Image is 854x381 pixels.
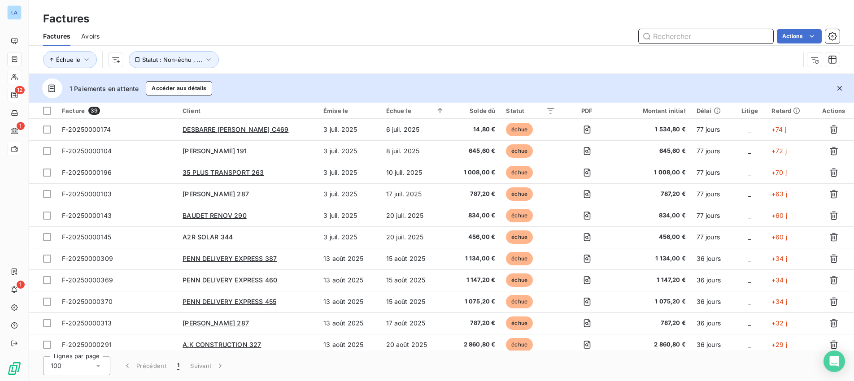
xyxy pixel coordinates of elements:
span: _ [748,212,751,219]
span: échue [506,209,533,222]
span: échue [506,230,533,244]
button: Statut : Non-échu , ... [129,51,219,68]
td: 3 juil. 2025 [318,162,380,183]
td: 10 juil. 2025 [381,162,450,183]
span: 1 [17,281,25,289]
span: 1 134,00 € [455,254,496,263]
span: 1 534,80 € [619,125,685,134]
td: 13 août 2025 [318,291,380,312]
span: Avoirs [81,32,100,41]
span: _ [748,255,751,262]
span: 39 [88,107,100,115]
td: 20 juil. 2025 [381,205,450,226]
span: 1 147,20 € [619,276,685,285]
span: 1 134,00 € [619,254,685,263]
div: Délai [697,107,728,114]
span: 787,20 € [619,190,685,199]
div: Montant initial [619,107,685,114]
button: Actions [777,29,822,43]
span: _ [748,276,751,284]
span: F-20250000369 [62,276,113,284]
span: 456,00 € [455,233,496,242]
span: Facture [62,107,85,114]
span: 1 008,00 € [619,168,685,177]
td: 3 juil. 2025 [318,183,380,205]
h3: Factures [43,11,89,27]
td: 13 août 2025 [318,248,380,269]
span: F-20250000143 [62,212,112,219]
span: 1 [17,122,25,130]
span: +72 j [771,147,787,155]
div: PDF [566,107,608,114]
span: 1 147,20 € [455,276,496,285]
span: échue [506,316,533,330]
span: 1 Paiements en attente [70,84,139,93]
td: 15 août 2025 [381,269,450,291]
span: 35 PLUS TRANSPORT 263 [183,169,264,176]
div: Open Intercom Messenger [823,351,845,372]
span: +34 j [771,298,787,305]
span: PENN DELIVERY EXPRESS 460 [183,276,277,284]
span: +34 j [771,276,787,284]
span: +34 j [771,255,787,262]
td: 36 jours [691,334,733,355]
td: 77 jours [691,183,733,205]
td: 77 jours [691,162,733,183]
span: PENN DELIVERY EXPRESS 455 [183,298,276,305]
span: F-20250000309 [62,255,113,262]
span: +74 j [771,126,786,133]
span: 100 [51,361,61,370]
span: +29 j [771,341,787,348]
span: BAUDET RENOV 290 [183,212,246,219]
div: Statut [506,107,555,114]
span: [PERSON_NAME] 287 [183,190,249,198]
span: +70 j [771,169,787,176]
span: 645,60 € [619,147,685,156]
div: Client [183,107,313,114]
span: 1 008,00 € [455,168,496,177]
td: 13 août 2025 [318,312,380,334]
td: 13 août 2025 [318,269,380,291]
td: 77 jours [691,119,733,140]
span: 2 860,80 € [619,340,685,349]
span: échue [506,252,533,265]
td: 13 août 2025 [318,334,380,355]
span: _ [748,190,751,198]
span: DESBARRE [PERSON_NAME] C469 [183,126,288,133]
button: Échue le [43,51,97,68]
span: échue [506,273,533,287]
span: +60 j [771,233,787,241]
img: Logo LeanPay [7,361,22,376]
span: 1 075,20 € [455,297,496,306]
td: 36 jours [691,248,733,269]
td: 8 juil. 2025 [381,140,450,162]
span: [PERSON_NAME] 287 [183,319,249,327]
span: 787,20 € [455,319,496,328]
span: 12 [15,86,25,94]
span: +60 j [771,212,787,219]
div: Actions [819,107,849,114]
span: _ [748,319,751,327]
span: F-20250000174 [62,126,111,133]
button: Accéder aux détails [146,81,212,95]
span: échue [506,187,533,201]
td: 36 jours [691,291,733,312]
span: Factures [43,32,70,41]
span: échue [506,338,533,351]
span: [PERSON_NAME] 191 [183,147,247,155]
span: 2 860,80 € [455,340,496,349]
td: 3 juil. 2025 [318,140,380,162]
td: 77 jours [691,226,733,248]
div: Retard [771,107,808,114]
span: 14,80 € [455,125,496,134]
td: 3 juil. 2025 [318,119,380,140]
td: 20 août 2025 [381,334,450,355]
span: échue [506,123,533,136]
td: 20 juil. 2025 [381,226,450,248]
span: 456,00 € [619,233,685,242]
span: _ [748,298,751,305]
input: Rechercher [639,29,773,43]
span: 834,00 € [455,211,496,220]
span: +32 j [771,319,787,327]
span: F-20250000313 [62,319,112,327]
